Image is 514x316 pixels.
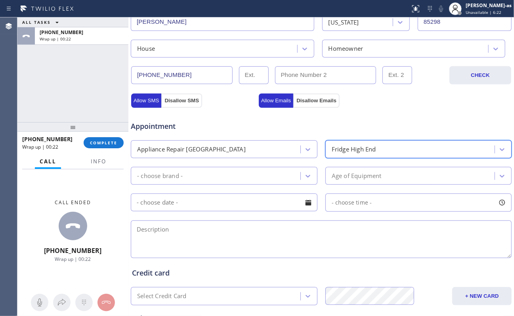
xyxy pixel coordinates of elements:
[452,287,512,305] button: + NEW CARD
[131,121,257,132] span: Appointment
[91,158,106,165] span: Info
[131,66,233,84] input: Phone Number
[53,294,71,311] button: Open directory
[332,199,372,206] span: - choose time -
[137,44,155,53] div: House
[161,94,202,108] button: Disallow SMS
[75,294,93,311] button: Open dialpad
[259,94,294,108] button: Allow Emails
[329,17,359,27] div: [US_STATE]
[97,294,115,311] button: Hang up
[436,3,447,14] button: Mute
[35,154,61,169] button: Call
[22,135,73,143] span: [PHONE_NUMBER]
[17,17,67,27] button: ALL TASKS
[132,268,510,278] div: Credit card
[449,66,512,84] button: CHECK
[137,171,183,180] div: - choose brand -
[332,145,376,154] div: Fridge High End
[466,10,501,15] span: Unavailable | 6:22
[275,66,376,84] input: Phone Number 2
[293,94,340,108] button: Disallow Emails
[131,193,317,211] input: - choose date -
[329,44,363,53] div: Homeowner
[86,154,111,169] button: Info
[137,292,187,301] div: Select Credit Card
[131,94,161,108] button: Allow SMS
[239,66,269,84] input: Ext.
[44,246,102,255] span: [PHONE_NUMBER]
[382,66,412,84] input: Ext. 2
[22,144,58,150] span: Wrap up | 00:22
[22,19,51,25] span: ALL TASKS
[84,137,124,148] button: COMPLETE
[31,294,48,311] button: Mute
[90,140,117,146] span: COMPLETE
[137,145,246,154] div: Appliance Repair [GEOGRAPHIC_DATA]
[466,2,512,9] div: [PERSON_NAME]-as
[40,36,71,42] span: Wrap up | 00:22
[332,171,382,180] div: Age of Equipment
[55,256,91,262] span: Wrap up | 00:22
[55,199,91,206] span: Call ended
[131,13,314,31] input: City
[40,158,56,165] span: Call
[418,13,512,31] input: ZIP
[40,29,83,36] span: [PHONE_NUMBER]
